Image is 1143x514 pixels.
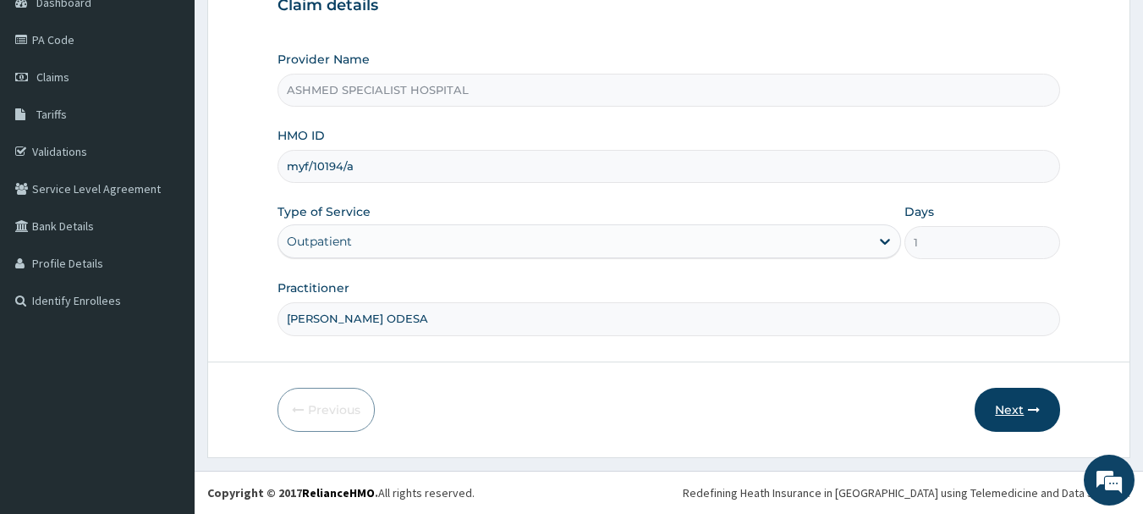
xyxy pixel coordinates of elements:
[207,485,378,500] strong: Copyright © 2017 .
[36,107,67,122] span: Tariffs
[975,388,1060,432] button: Next
[31,85,69,127] img: d_794563401_company_1708531726252_794563401
[278,388,375,432] button: Previous
[904,203,934,220] label: Days
[278,302,1061,335] input: Enter Name
[302,485,375,500] a: RelianceHMO
[278,150,1061,183] input: Enter HMO ID
[278,203,371,220] label: Type of Service
[36,69,69,85] span: Claims
[195,471,1143,514] footer: All rights reserved.
[278,127,325,144] label: HMO ID
[278,8,318,49] div: Minimize live chat window
[88,95,284,117] div: Chat with us now
[287,233,352,250] div: Outpatient
[98,151,234,322] span: We're online!
[278,279,349,296] label: Practitioner
[683,484,1130,501] div: Redefining Heath Insurance in [GEOGRAPHIC_DATA] using Telemedicine and Data Science!
[278,51,370,68] label: Provider Name
[8,338,322,397] textarea: Type your message and hit 'Enter'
